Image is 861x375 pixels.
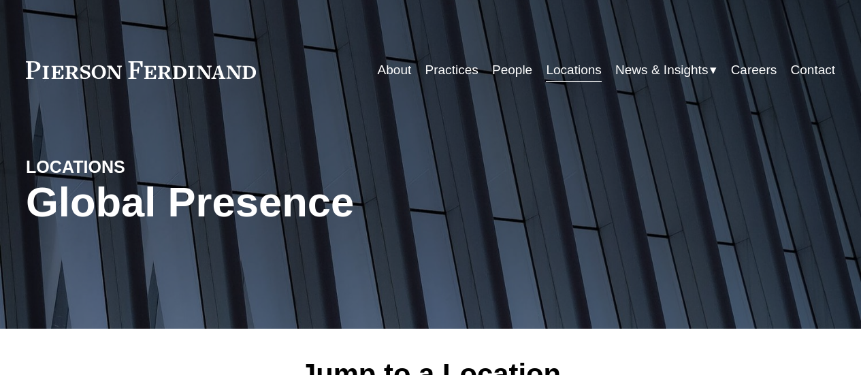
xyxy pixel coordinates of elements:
a: About [378,57,412,83]
h1: Global Presence [26,178,566,226]
a: Careers [731,57,777,83]
a: folder dropdown [615,57,717,83]
a: Locations [546,57,601,83]
h4: LOCATIONS [26,157,228,178]
span: News & Insights [615,59,708,82]
a: Practices [425,57,478,83]
a: People [492,57,532,83]
a: Contact [791,57,836,83]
